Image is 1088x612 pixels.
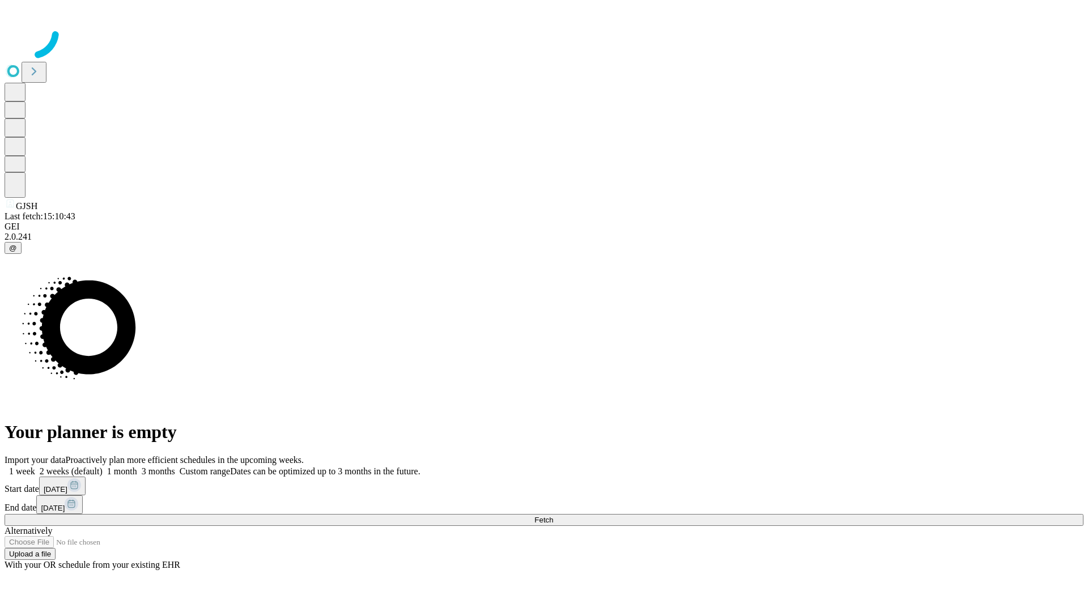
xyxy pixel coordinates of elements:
[107,466,137,476] span: 1 month
[180,466,230,476] span: Custom range
[16,201,37,211] span: GJSH
[5,526,52,535] span: Alternatively
[5,455,66,465] span: Import your data
[5,477,1083,495] div: Start date
[5,514,1083,526] button: Fetch
[142,466,175,476] span: 3 months
[44,485,67,494] span: [DATE]
[534,516,553,524] span: Fetch
[5,222,1083,232] div: GEI
[5,495,1083,514] div: End date
[41,504,65,512] span: [DATE]
[9,466,35,476] span: 1 week
[9,244,17,252] span: @
[5,560,180,569] span: With your OR schedule from your existing EHR
[66,455,304,465] span: Proactively plan more efficient schedules in the upcoming weeks.
[5,211,75,221] span: Last fetch: 15:10:43
[5,548,56,560] button: Upload a file
[5,422,1083,443] h1: Your planner is empty
[230,466,420,476] span: Dates can be optimized up to 3 months in the future.
[5,242,22,254] button: @
[5,232,1083,242] div: 2.0.241
[36,495,83,514] button: [DATE]
[40,466,103,476] span: 2 weeks (default)
[39,477,86,495] button: [DATE]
